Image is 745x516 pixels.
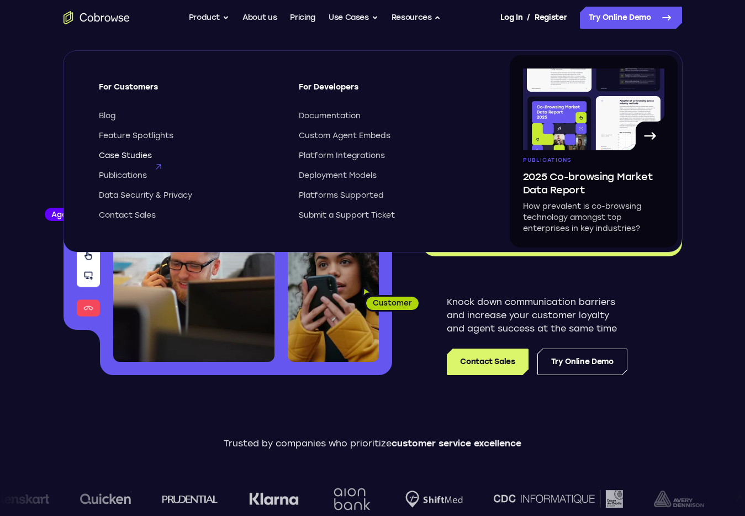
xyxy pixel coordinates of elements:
a: Register [535,7,567,29]
button: Resources [392,7,441,29]
a: Pricing [290,7,315,29]
img: Shiftmed [404,491,461,508]
a: Custom Agent Embeds [299,130,479,141]
img: prudential [161,494,216,503]
span: Documentation [299,110,361,122]
p: How prevalent is co-browsing technology amongst top enterprises in key industries? [523,201,664,234]
a: Case Studies [99,150,279,161]
a: Platforms Supported [299,190,479,201]
p: Knock down communication barriers and increase your customer loyalty and agent success at the sam... [447,296,627,335]
span: Feature Spotlights [99,130,173,141]
a: Contact Sales [447,349,528,375]
img: CDC Informatique [492,490,621,507]
span: Submit a Support Ticket [299,210,395,221]
img: A customer support agent talking on the phone [113,165,274,362]
span: Publications [523,157,572,164]
span: Data Security & Privacy [99,190,192,201]
span: Publications [99,170,147,181]
a: Try Online Demo [580,7,682,29]
span: customer service excellence [392,438,521,449]
a: Try Online Demo [537,349,627,375]
button: Use Cases [329,7,378,29]
span: Case Studies [99,150,152,161]
span: Deployment Models [299,170,377,181]
a: Publications [99,170,279,181]
span: Contact Sales [99,210,156,221]
a: Log In [500,7,522,29]
a: Deployment Models [299,170,479,181]
span: Platforms Supported [299,190,384,201]
a: Feature Spotlights [99,130,279,141]
a: About us [242,7,277,29]
a: Platform Integrations [299,150,479,161]
a: Blog [99,110,279,122]
a: Submit a Support Ticket [299,210,479,221]
img: A page from the browsing market ebook [523,69,664,150]
a: Contact Sales [99,210,279,221]
span: Custom Agent Embeds [299,130,390,141]
span: For Developers [299,82,479,102]
a: Data Security & Privacy [99,190,279,201]
a: Documentation [299,110,479,122]
span: For Customers [99,82,279,102]
span: Blog [99,110,115,122]
img: A customer holding their phone [288,231,379,362]
span: / [527,11,530,24]
img: Klarna [247,492,297,506]
button: Product [189,7,230,29]
a: Go to the home page [64,11,130,24]
span: 2025 Co-browsing Market Data Report [523,170,664,197]
span: Platform Integrations [299,150,385,161]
